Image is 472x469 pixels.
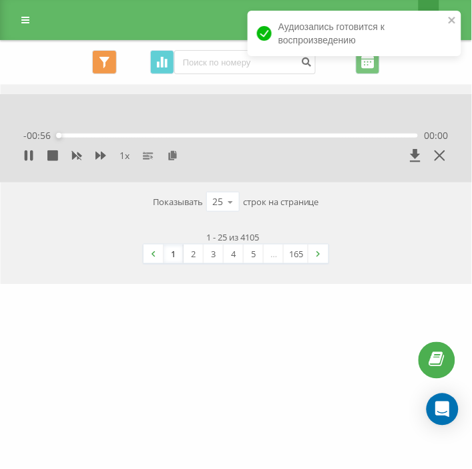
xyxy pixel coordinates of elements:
div: 1 - 25 из 4105 [206,230,259,244]
a: 165 [284,245,308,263]
div: Аудиозапись готовится к воспроизведению [248,11,461,56]
div: … [264,245,284,263]
a: 3 [204,245,224,263]
div: 25 [212,195,223,208]
span: 00:00 [425,129,449,142]
a: 2 [184,245,204,263]
a: 4 [224,245,244,263]
span: - 00:56 [23,129,57,142]
span: Показывать [153,195,203,208]
div: Open Intercom Messenger [427,394,459,426]
button: close [448,15,457,27]
div: Accessibility label [56,133,61,138]
a: 1 [164,245,184,263]
input: Поиск по номеру [174,50,316,74]
a: 5 [244,245,264,263]
span: 1 x [120,149,130,162]
span: строк на странице [243,195,319,208]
